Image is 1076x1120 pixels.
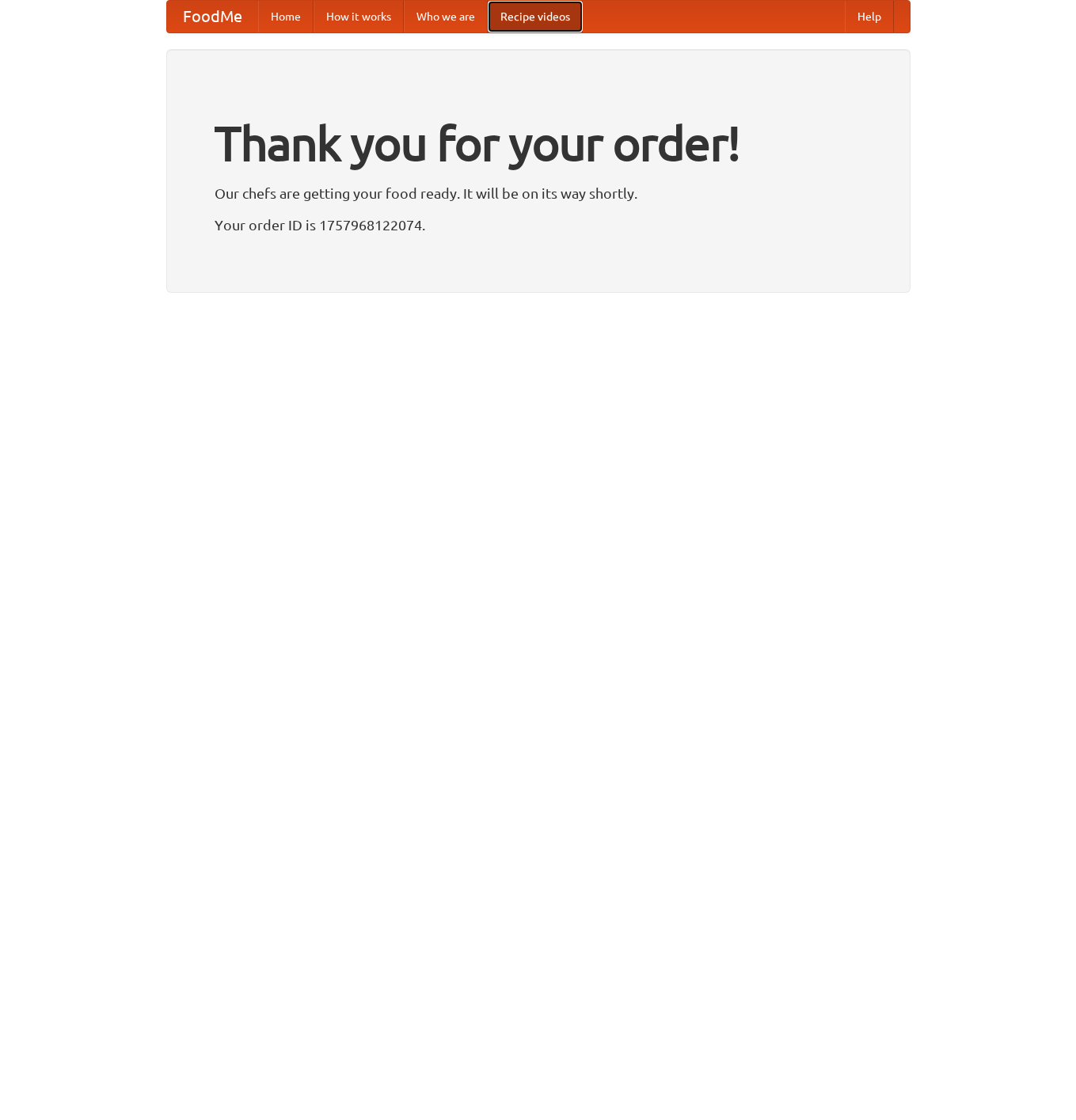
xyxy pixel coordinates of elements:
[215,105,862,181] h1: Thank you for your order!
[215,181,862,205] p: Our chefs are getting your food ready. It will be on its way shortly.
[167,1,258,32] a: FoodMe
[488,1,583,32] a: Recipe videos
[845,1,894,32] a: Help
[314,1,404,32] a: How it works
[404,1,488,32] a: Who we are
[258,1,314,32] a: Home
[215,213,862,237] p: Your order ID is 1757968122074.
